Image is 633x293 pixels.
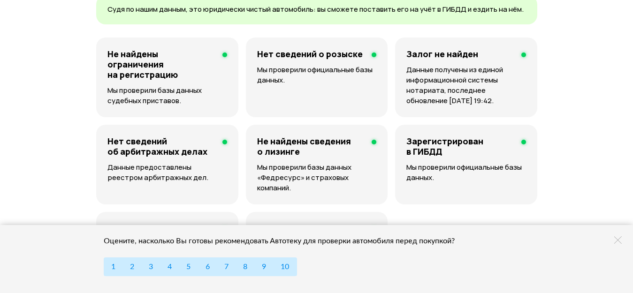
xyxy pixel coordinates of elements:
[179,257,198,276] button: 5
[130,263,134,270] span: 2
[236,257,255,276] button: 8
[273,257,297,276] button: 10
[281,263,289,270] span: 10
[141,257,160,276] button: 3
[406,65,526,106] p: Данные получены из единой информационной системы нотариата, последнее обновление [DATE] 19:42.
[406,49,478,59] h4: Залог не найден
[107,162,227,183] p: Данные предоставлены реестром арбитражных дел.
[104,257,123,276] button: 1
[257,65,376,85] p: Мы проверили официальные базы данных.
[257,162,376,193] p: Мы проверили базы данных «Федресурс» и страховых компаний.
[257,49,363,59] h4: Нет сведений о розыске
[107,223,215,244] h4: Есть действующий ПТС или ЭПТС
[198,257,217,276] button: 6
[257,136,364,157] h4: Не найдены сведения о лизинге
[107,49,215,80] h4: Не найдены ограничения на регистрацию
[262,263,266,270] span: 9
[224,263,229,270] span: 7
[168,263,172,270] span: 4
[243,263,247,270] span: 8
[406,136,513,157] h4: Зарегистрирован в ГИБДД
[257,223,364,244] h4: Не найдены неоплаченные штрафы
[206,263,210,270] span: 6
[107,5,526,15] p: Судя по нашим данным, это юридически чистый автомобиль: вы сможете поставить его на учёт в ГИБДД ...
[186,263,191,270] span: 5
[104,236,467,246] div: Оцените, насколько Вы готовы рекомендовать Автотеку для проверки автомобиля перед покупкой?
[217,257,236,276] button: 7
[107,85,227,106] p: Мы проверили базы данных судебных приставов.
[406,162,526,183] p: Мы проверили официальные базы данных.
[122,257,142,276] button: 2
[149,263,153,270] span: 3
[111,263,115,270] span: 1
[254,257,274,276] button: 9
[107,136,215,157] h4: Нет сведений об арбитражных делах
[160,257,179,276] button: 4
